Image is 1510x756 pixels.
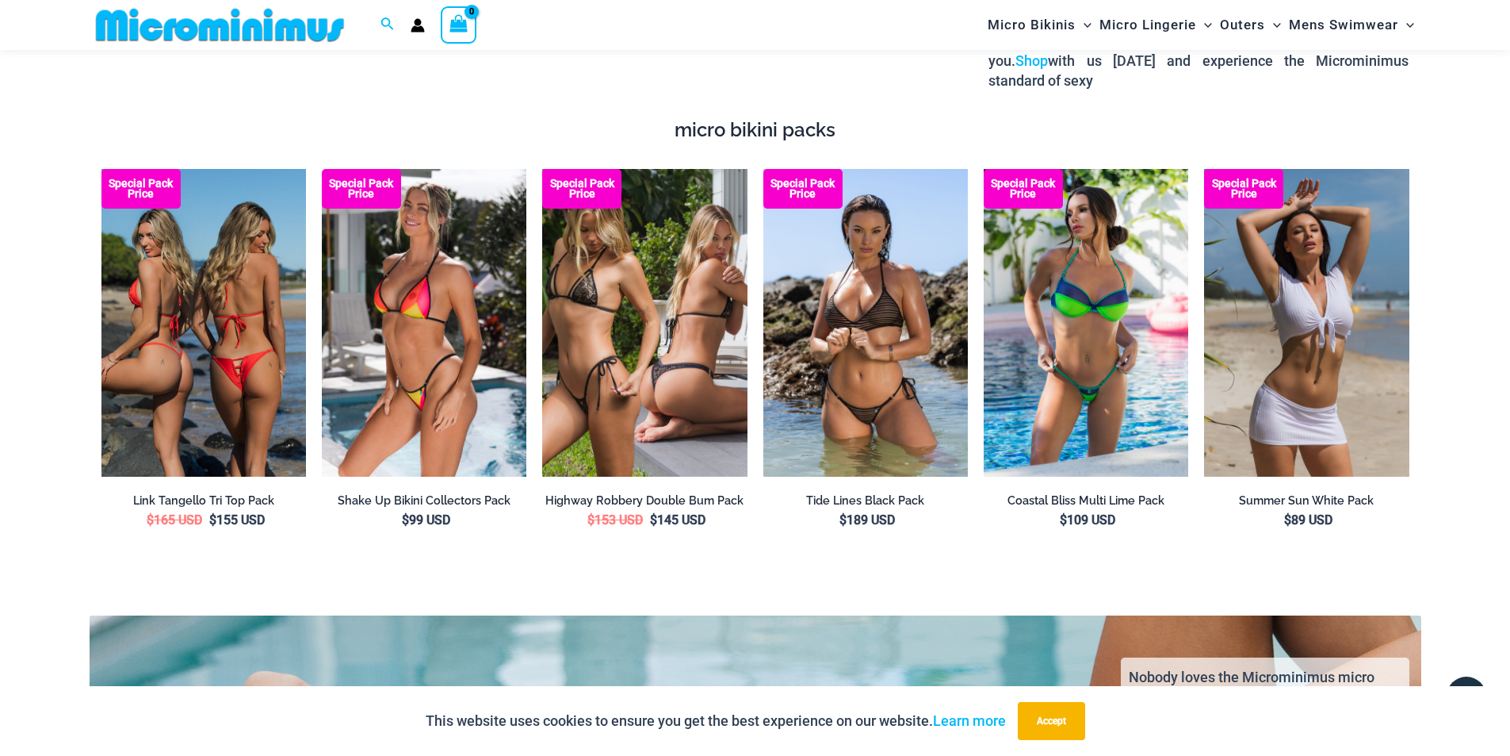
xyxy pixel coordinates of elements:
[101,169,306,476] a: Bikini Pack Bikini Pack BBikini Pack B
[839,512,847,528] span: $
[542,178,621,199] b: Special Pack Price
[984,178,1063,199] b: Special Pack Price
[763,493,968,508] a: Tide Lines Black Pack
[1284,512,1332,528] bdi: 89 USD
[1204,169,1409,477] a: Summer Sun White 9116 Top 522 Skirt 08 Summer Sun White 9116 Top 522 Skirt 10Summer Sun White 911...
[984,493,1188,508] a: Coastal Bliss Multi Lime Pack
[1099,5,1196,45] span: Micro Lingerie
[984,169,1188,476] a: Coastal Bliss Multi Lime 3223 Underwire Top 4275 Micro 07 Coastal Bliss Multi Lime 3223 Underwire...
[90,7,350,43] img: MM SHOP LOGO FLAT
[650,512,705,528] bdi: 145 USD
[147,512,154,528] span: $
[402,512,409,528] span: $
[542,493,747,508] a: Highway Robbery Double Bum Pack
[322,178,401,199] b: Special Pack Price
[1196,5,1212,45] span: Menu Toggle
[1265,5,1281,45] span: Menu Toggle
[1095,5,1216,45] a: Micro LingerieMenu ToggleMenu Toggle
[650,512,657,528] span: $
[763,178,843,199] b: Special Pack Price
[1285,5,1418,45] a: Mens SwimwearMenu ToggleMenu Toggle
[147,512,202,528] bdi: 165 USD
[1220,5,1265,45] span: Outers
[1076,5,1091,45] span: Menu Toggle
[441,6,477,43] a: View Shopping Cart, empty
[1284,512,1291,528] span: $
[101,493,306,508] a: Link Tangello Tri Top Pack
[542,169,747,477] img: Top Bum Pack
[1204,493,1409,508] a: Summer Sun White Pack
[101,178,181,199] b: Special Pack Price
[587,512,594,528] span: $
[1060,512,1115,528] bdi: 109 USD
[988,11,1409,91] p: So, are you ready to to embrace the world of Microminimus and take sexy to the next level? If so,...
[933,712,1006,729] a: Learn more
[322,493,526,508] a: Shake Up Bikini Collectors Pack
[1204,169,1409,477] img: Summer Sun White 9116 Top 522 Skirt 08
[984,169,1188,476] img: Coastal Bliss Multi Lime 3223 Underwire Top 4275 Micro 07
[322,169,526,476] a: Shake Up Sunset 3145 Top 4145 Bottom 04 Shake Up Sunset 3145 Top 4145 Bottom 05Shake Up Sunset 31...
[402,512,450,528] bdi: 99 USD
[411,18,425,33] a: Account icon link
[542,169,747,477] a: Top Bum Pack Highway Robbery Black Gold 305 Tri Top 456 Micro 05Highway Robbery Black Gold 305 Tr...
[839,512,895,528] bdi: 189 USD
[209,512,216,528] span: $
[1060,512,1067,528] span: $
[984,5,1095,45] a: Micro BikinisMenu ToggleMenu Toggle
[1289,5,1398,45] span: Mens Swimwear
[1216,5,1285,45] a: OutersMenu ToggleMenu Toggle
[380,15,395,35] a: Search icon link
[322,169,526,476] img: Shake Up Sunset 3145 Top 4145 Bottom 04
[1398,5,1414,45] span: Menu Toggle
[101,169,306,476] img: Bikini Pack B
[988,5,1076,45] span: Micro Bikinis
[981,2,1421,48] nav: Site Navigation
[763,169,968,476] img: Tide Lines Black 350 Halter Top 470 Thong 04
[426,709,1006,733] p: This website uses cookies to ensure you get the best experience on our website.
[1204,178,1283,199] b: Special Pack Price
[1015,52,1048,69] a: Shop
[101,119,1409,142] h4: micro bikini packs
[1018,702,1085,740] button: Accept
[763,169,968,476] a: Tide Lines Black 350 Halter Top 470 Thong 04 Tide Lines Black 350 Halter Top 470 Thong 03Tide Lin...
[587,512,643,528] bdi: 153 USD
[209,512,265,528] bdi: 155 USD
